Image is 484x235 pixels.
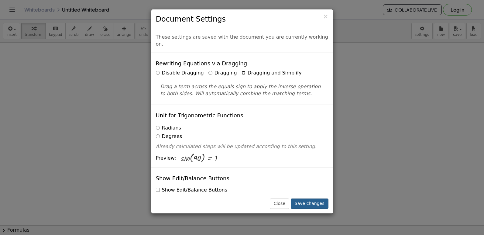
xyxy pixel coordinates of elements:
label: Dragging [208,70,237,77]
p: Drag a term across the equals sign to apply the inverse operation to both sides. Will automatical... [160,83,324,97]
h4: Rewriting Equations via Dragging [156,60,247,67]
input: Degrees [156,134,160,138]
h4: Unit for Trigonometric Functions [156,112,243,119]
label: Show Edit/Balance Buttons [156,187,227,194]
div: These settings are saved with the document you are currently working on. [151,29,333,53]
input: Radians [156,126,160,130]
h4: Show Edit/Balance Buttons [156,175,229,181]
input: Dragging [208,71,212,75]
input: Show Edit/Balance Buttons [156,188,160,192]
label: Degrees [156,133,182,140]
button: Close [323,13,328,20]
span: Preview: [156,155,176,162]
button: Close [270,199,289,209]
label: Disable Dragging [156,70,204,77]
p: Already calculated steps will be updated according to this setting. [156,143,328,150]
button: Save changes [291,199,328,209]
span: × [323,13,328,20]
input: Disable Dragging [156,71,160,75]
input: Dragging and Simplify [242,71,245,75]
label: Radians [156,125,181,132]
label: Dragging and Simplify [242,70,302,77]
h3: Document Settings [156,14,328,24]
